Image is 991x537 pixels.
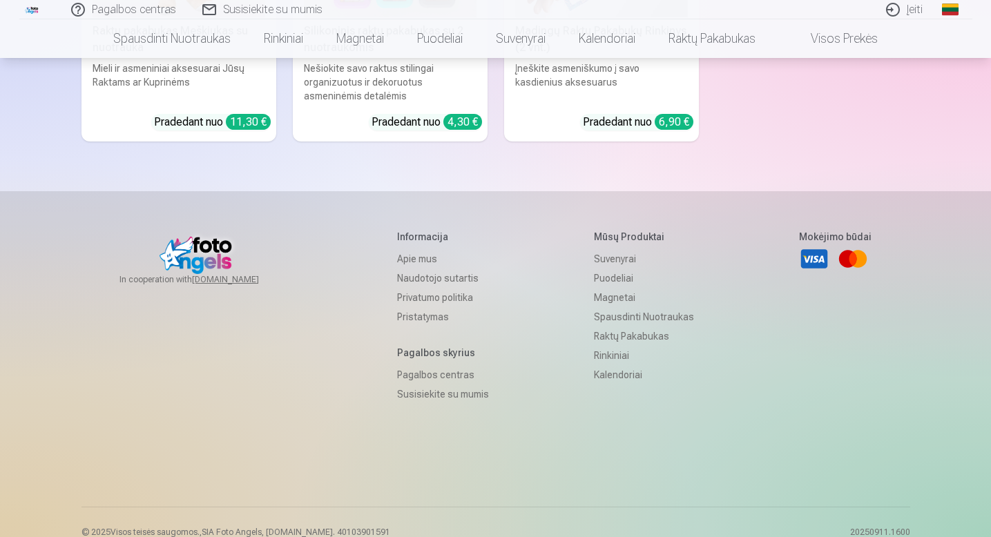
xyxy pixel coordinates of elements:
[772,19,894,58] a: Visos prekės
[594,268,694,288] a: Puodeliai
[192,274,292,285] a: [DOMAIN_NAME]
[652,19,772,58] a: Raktų pakabukas
[594,249,694,268] a: Suvenyrai
[594,346,694,365] a: Rinkiniai
[594,326,694,346] a: Raktų pakabukas
[397,268,489,288] a: Naudotojo sutartis
[397,230,489,244] h5: Informacija
[655,114,693,130] div: 6,90 €
[97,19,247,58] a: Spausdinti nuotraukas
[154,114,271,130] div: Pradedant nuo
[25,6,40,14] img: /fa2
[202,527,390,537] span: SIA Foto Angels, [DOMAIN_NAME]. 40103901591
[397,346,489,360] h5: Pagalbos skyrius
[443,114,482,130] div: 4,30 €
[799,230,872,244] h5: Mokėjimo būdai
[594,230,694,244] h5: Mūsų produktai
[87,61,271,103] div: Mieli ir asmeniniai aksesuarai Jūsų Raktams ar Kuprinėms
[594,307,694,326] a: Spausdinti nuotraukas
[562,19,652,58] a: Kalendoriai
[401,19,479,58] a: Puodeliai
[397,384,489,404] a: Susisiekite su mumis
[583,114,693,130] div: Pradedant nuo
[510,61,693,103] div: Įneškite asmeniškumo į savo kasdienius aksesuarus
[799,244,829,274] a: Visa
[594,365,694,384] a: Kalendoriai
[397,249,489,268] a: Apie mus
[397,307,489,326] a: Pristatymas
[594,288,694,307] a: Magnetai
[397,365,489,384] a: Pagalbos centras
[372,114,482,130] div: Pradedant nuo
[397,288,489,307] a: Privatumo politika
[298,61,482,103] div: Nešiokite savo raktus stilingai organizuotus ir dekoruotus asmeninėmis detalėmis
[226,114,271,130] div: 11,30 €
[479,19,562,58] a: Suvenyrai
[119,274,292,285] span: In cooperation with
[320,19,401,58] a: Magnetai
[838,244,868,274] a: Mastercard
[247,19,320,58] a: Rinkiniai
